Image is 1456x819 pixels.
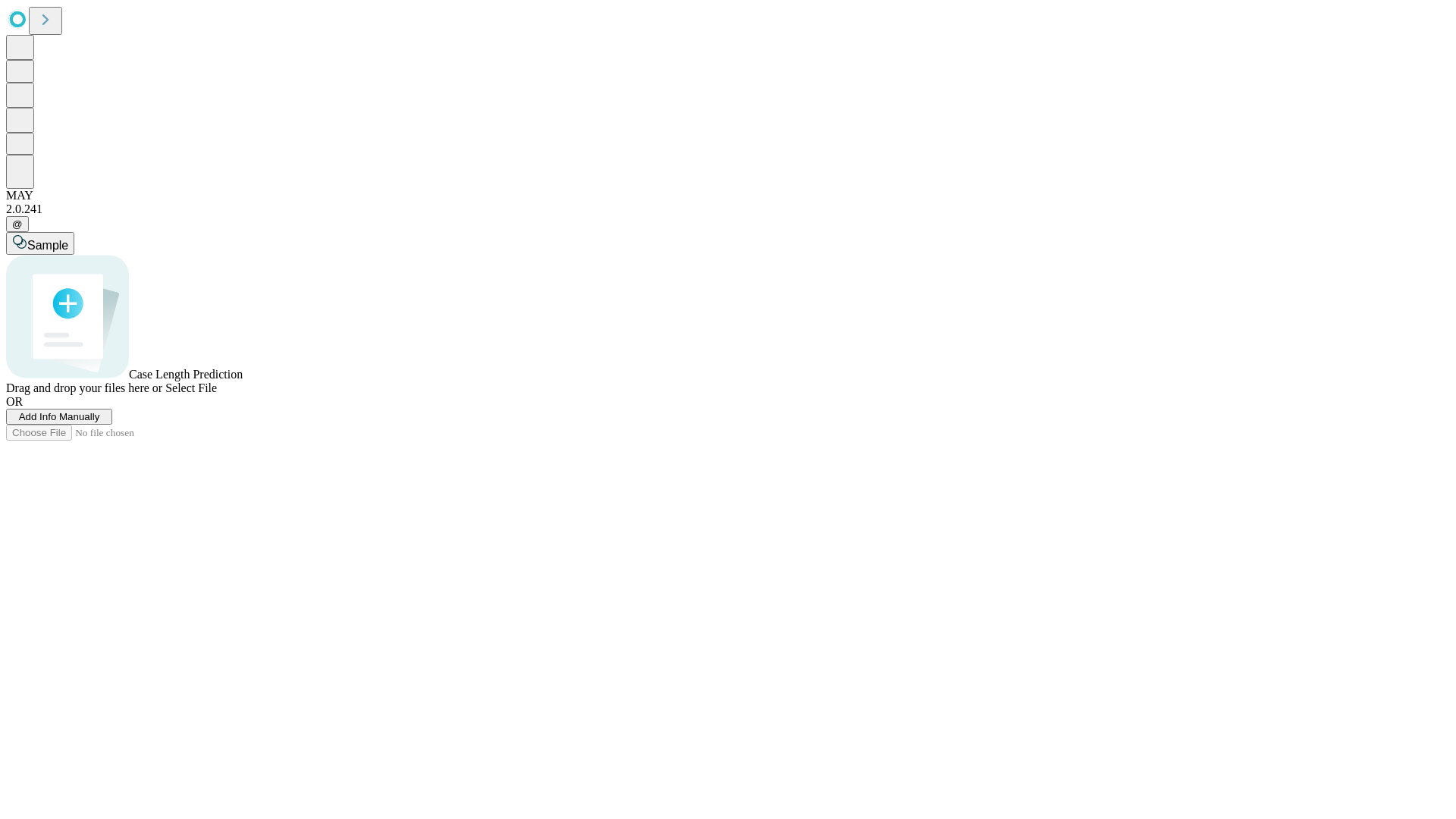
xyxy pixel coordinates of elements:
span: Sample [27,239,68,252]
span: Select File [165,381,217,394]
span: OR [6,395,23,408]
span: Drag and drop your files here or [6,381,162,394]
span: Case Length Prediction [129,368,243,381]
span: Add Info Manually [19,411,100,422]
span: @ [12,218,23,230]
button: Sample [6,232,74,255]
div: MAY [6,189,1450,202]
button: @ [6,216,29,232]
div: 2.0.241 [6,202,1450,216]
button: Add Info Manually [6,409,112,425]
